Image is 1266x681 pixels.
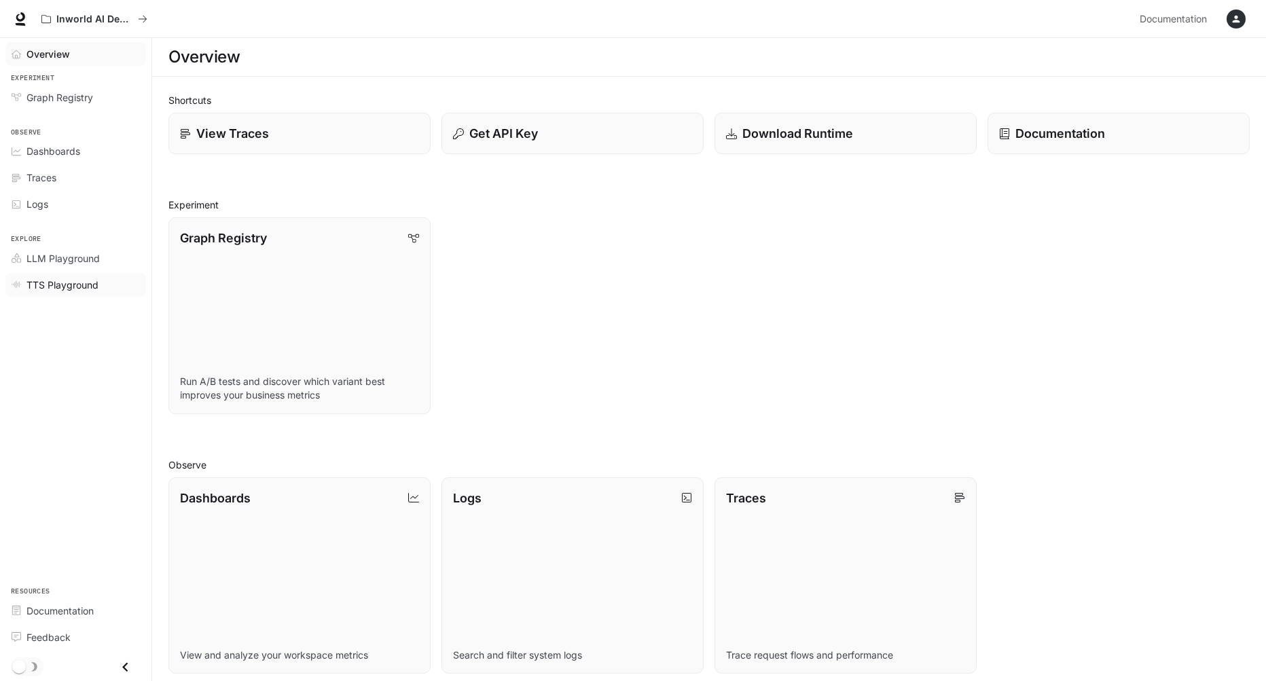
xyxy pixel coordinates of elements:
[441,477,704,674] a: LogsSearch and filter system logs
[196,124,269,143] p: View Traces
[110,653,141,681] button: Close drawer
[26,170,56,185] span: Traces
[5,42,146,66] a: Overview
[5,625,146,649] a: Feedback
[5,139,146,163] a: Dashboards
[168,113,431,154] a: View Traces
[168,458,1250,472] h2: Observe
[56,14,132,25] p: Inworld AI Demos
[26,630,71,644] span: Feedback
[5,273,146,297] a: TTS Playground
[168,43,240,71] h1: Overview
[1134,5,1217,33] a: Documentation
[26,251,100,265] span: LLM Playground
[5,599,146,623] a: Documentation
[26,278,98,292] span: TTS Playground
[469,124,538,143] p: Get API Key
[26,197,48,211] span: Logs
[1140,11,1207,28] span: Documentation
[168,477,431,674] a: DashboardsView and analyze your workspace metrics
[5,86,146,109] a: Graph Registry
[180,375,419,402] p: Run A/B tests and discover which variant best improves your business metrics
[988,113,1250,154] a: Documentation
[715,477,977,674] a: TracesTrace request flows and performance
[715,113,977,154] a: Download Runtime
[168,198,1250,212] h2: Experiment
[26,90,93,105] span: Graph Registry
[5,192,146,216] a: Logs
[35,5,153,33] button: All workspaces
[180,489,251,507] p: Dashboards
[12,659,26,674] span: Dark mode toggle
[453,648,692,662] p: Search and filter system logs
[26,604,94,618] span: Documentation
[168,93,1250,107] h2: Shortcuts
[26,144,80,158] span: Dashboards
[5,246,146,270] a: LLM Playground
[1015,124,1105,143] p: Documentation
[180,648,419,662] p: View and analyze your workspace metrics
[26,47,70,61] span: Overview
[742,124,853,143] p: Download Runtime
[5,166,146,189] a: Traces
[168,217,431,414] a: Graph RegistryRun A/B tests and discover which variant best improves your business metrics
[453,489,482,507] p: Logs
[441,113,704,154] button: Get API Key
[726,648,965,662] p: Trace request flows and performance
[726,489,766,507] p: Traces
[180,229,267,247] p: Graph Registry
